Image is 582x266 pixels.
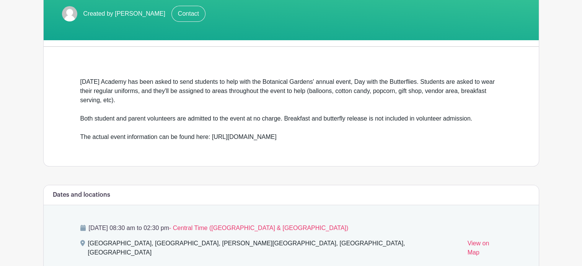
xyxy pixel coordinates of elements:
h6: Dates and locations [53,191,110,199]
div: [GEOGRAPHIC_DATA], [GEOGRAPHIC_DATA], [PERSON_NAME][GEOGRAPHIC_DATA], [GEOGRAPHIC_DATA], [GEOGRAP... [88,239,461,260]
div: [DATE] Academy has been asked to send students to help with the Botanical Gardens' annual event, ... [80,77,502,142]
a: Contact [171,6,205,22]
span: Created by [PERSON_NAME] [83,9,165,18]
img: default-ce2991bfa6775e67f084385cd625a349d9dcbb7a52a09fb2fda1e96e2d18dcdb.png [62,6,77,21]
p: [DATE] 08:30 am to 02:30 pm [80,224,502,233]
span: - Central Time ([GEOGRAPHIC_DATA] & [GEOGRAPHIC_DATA]) [169,225,348,231]
a: View on Map [468,239,502,260]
